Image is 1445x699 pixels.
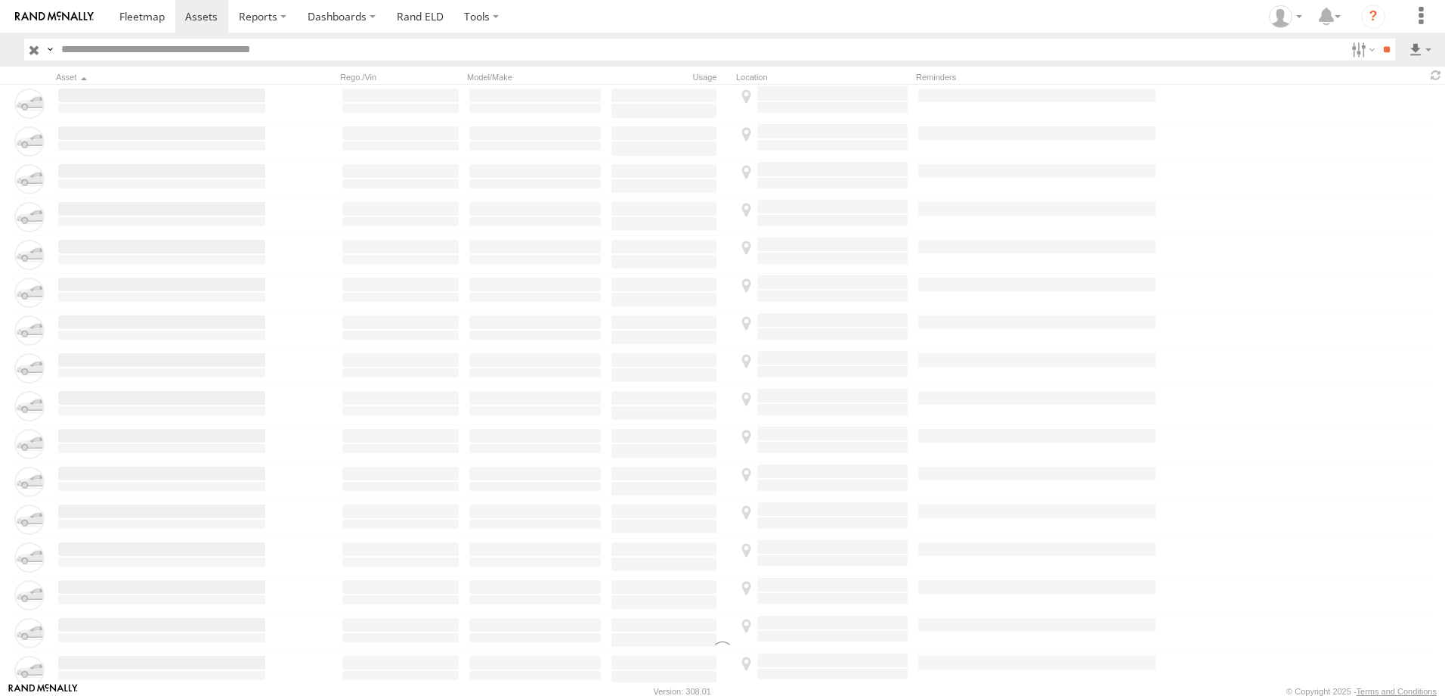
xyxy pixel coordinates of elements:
[1264,5,1307,28] div: Tim Zylstra
[1361,5,1385,29] i: ?
[609,72,730,82] div: Usage
[1345,39,1378,61] label: Search Filter Options
[1286,687,1437,696] div: © Copyright 2025 -
[1357,687,1437,696] a: Terms and Conditions
[1407,39,1433,61] label: Export results as...
[736,72,910,82] div: Location
[467,72,603,82] div: Model/Make
[15,11,94,22] img: rand-logo.svg
[916,72,1158,82] div: Reminders
[654,687,711,696] div: Version: 308.01
[44,39,56,61] label: Search Query
[56,72,268,82] div: Click to Sort
[8,684,78,699] a: Visit our Website
[340,72,461,82] div: Rego./Vin
[1427,68,1445,82] span: Refresh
